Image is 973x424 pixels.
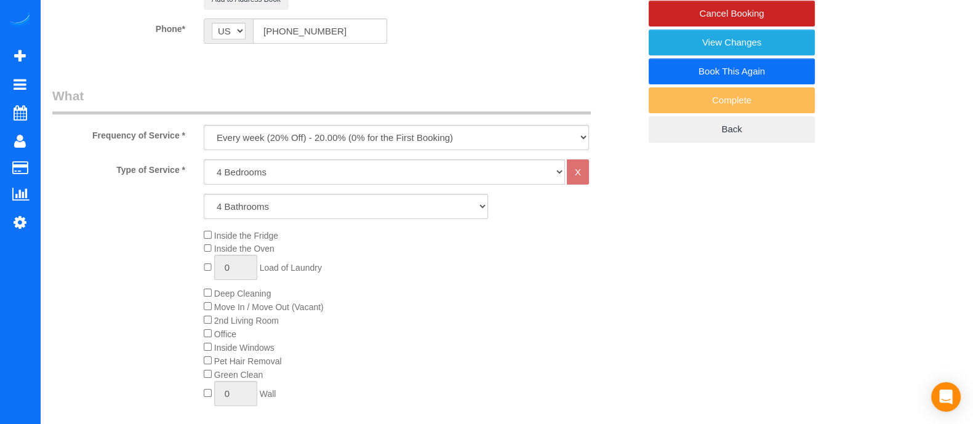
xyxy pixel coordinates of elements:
[214,329,236,339] span: Office
[260,389,276,399] span: Wall
[253,18,387,44] input: Phone*
[649,1,815,26] a: Cancel Booking
[214,289,271,298] span: Deep Cleaning
[52,87,591,114] legend: What
[43,159,194,176] label: Type of Service *
[931,382,961,412] div: Open Intercom Messenger
[214,244,274,254] span: Inside the Oven
[260,263,322,273] span: Load of Laundry
[214,231,278,241] span: Inside the Fridge
[214,356,282,366] span: Pet Hair Removal
[43,125,194,142] label: Frequency of Service *
[7,12,32,30] img: Automaid Logo
[649,58,815,84] a: Book This Again
[43,18,194,35] label: Phone*
[649,30,815,55] a: View Changes
[214,370,263,380] span: Green Clean
[214,343,274,353] span: Inside Windows
[214,316,279,326] span: 2nd Living Room
[214,302,324,312] span: Move In / Move Out (Vacant)
[649,116,815,142] a: Back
